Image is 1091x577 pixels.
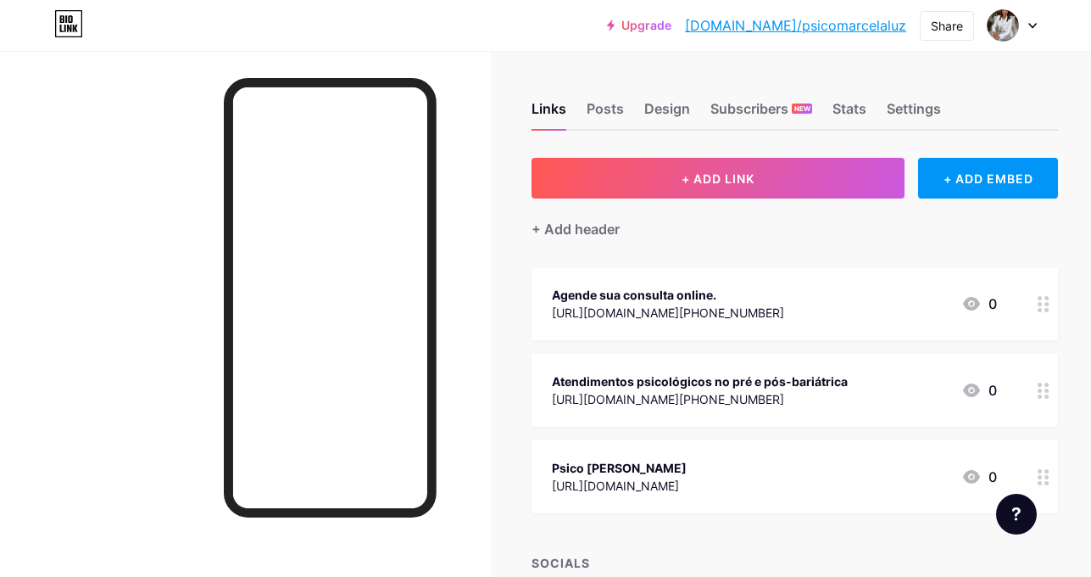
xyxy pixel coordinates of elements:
[532,219,620,239] div: + Add header
[552,390,848,408] div: [URL][DOMAIN_NAME][PHONE_NUMBER]
[710,98,812,129] div: Subscribers
[532,158,905,199] button: + ADD LINK
[961,467,997,487] div: 0
[552,286,784,304] div: Agende sua consulta online.
[918,158,1058,199] div: + ADD EMBED
[961,380,997,401] div: 0
[532,554,1058,572] div: SOCIALS
[931,17,963,35] div: Share
[552,373,848,390] div: Atendimentos psicológicos no pré e pós-bariátrica
[607,19,671,32] a: Upgrade
[532,98,566,129] div: Links
[832,98,866,129] div: Stats
[987,9,1019,42] img: psicomarcelaluz
[587,98,624,129] div: Posts
[682,171,754,186] span: + ADD LINK
[644,98,690,129] div: Design
[794,104,810,114] span: NEW
[887,98,941,129] div: Settings
[552,304,784,322] div: [URL][DOMAIN_NAME][PHONE_NUMBER]
[552,459,687,477] div: Psico [PERSON_NAME]
[685,15,906,36] a: [DOMAIN_NAME]/psicomarcelaluz
[552,477,687,495] div: [URL][DOMAIN_NAME]
[961,294,997,314] div: 0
